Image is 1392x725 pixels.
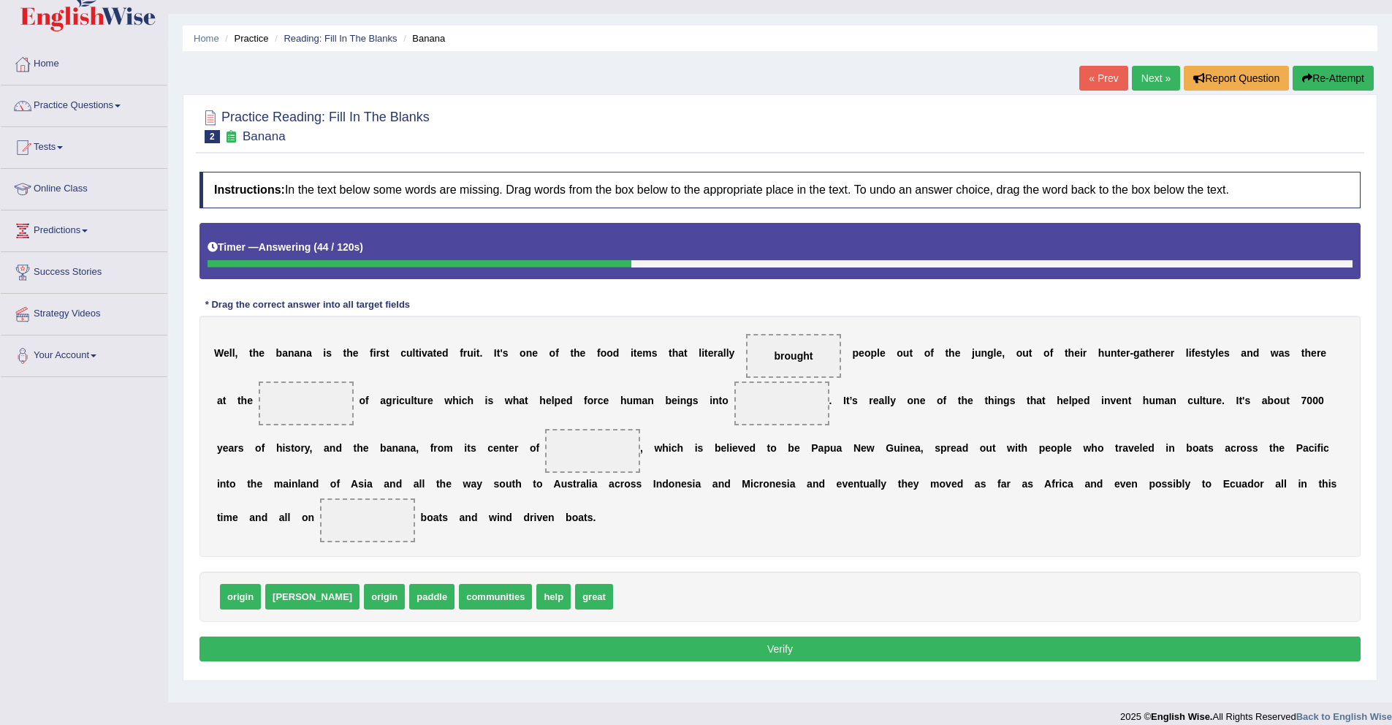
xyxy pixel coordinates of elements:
b: f [370,347,373,359]
b: l [994,347,997,359]
b: e [1195,347,1201,359]
a: Success Stories [1,252,167,289]
b: e [1063,395,1069,406]
b: y [890,395,896,406]
b: t [1042,395,1046,406]
h2: Practice Reading: Fill In The Blanks [199,107,430,143]
b: l [723,347,726,359]
b: l [699,347,701,359]
b: r [376,347,380,359]
b: i [1189,347,1192,359]
b: a [1262,395,1268,406]
b: u [903,347,910,359]
b: d [613,347,620,359]
b: a [519,395,525,406]
b: h [574,347,580,359]
b: t [1128,395,1132,406]
b: e [920,395,926,406]
b: o [1043,347,1050,359]
b: i [994,395,997,406]
b: h [241,395,248,406]
b: . [829,395,832,406]
b: s [693,395,699,406]
b: c [462,395,468,406]
b: h [452,395,459,406]
b: r [1083,347,1087,359]
b: o [601,347,607,359]
b: p [870,347,877,359]
b: e [259,347,265,359]
span: Drop target [545,429,640,473]
b: s [652,347,658,359]
li: Practice [221,31,268,45]
b: f [584,395,587,406]
b: u [417,395,424,406]
b: 0 [1307,395,1312,406]
b: y [217,442,223,454]
b: h [1098,347,1105,359]
b: e [580,347,586,359]
b: v [1110,395,1116,406]
b: c [1187,395,1193,406]
b: t [1145,347,1149,359]
b: i [701,347,704,359]
b: e [1216,395,1222,406]
b: l [412,347,415,359]
b: e [1311,347,1317,359]
b: e [247,395,253,406]
b: s [326,347,332,359]
b: e [546,395,552,406]
a: Next » [1132,66,1180,91]
b: r [1212,395,1216,406]
b: t [846,395,850,406]
b: t [414,395,417,406]
a: Reading: Fill In The Blanks [284,33,397,44]
b: u [626,395,633,406]
b: s [380,347,386,359]
b: n [647,395,654,406]
b: p [853,347,859,359]
b: t [570,347,574,359]
b: o [549,347,556,359]
b: h [988,395,994,406]
b: u [1022,347,1029,359]
b: t [1029,347,1032,359]
b: d [566,395,573,406]
b: f [930,347,934,359]
b: o [864,347,871,359]
b: . [1222,395,1225,406]
b: 0 [1318,395,1324,406]
b: t [1239,395,1242,406]
b: a [879,395,885,406]
b: u [1149,395,1155,406]
b: t [909,347,913,359]
b: s [852,395,858,406]
b: s [1244,395,1250,406]
b: n [526,347,533,359]
b: e [967,395,973,406]
a: Tests [1,127,167,164]
b: e [708,347,714,359]
b: n [913,395,920,406]
b: t [704,347,708,359]
b: g [1003,395,1010,406]
b: e [1320,347,1326,359]
b: 0 [1312,395,1318,406]
b: Answering [259,241,311,253]
b: n [997,395,1004,406]
h5: Timer — [208,242,363,253]
b: . [479,347,482,359]
b: t [719,395,723,406]
b: f [1192,347,1195,359]
b: i [373,347,376,359]
b: l [1069,395,1072,406]
b: ’ [850,395,852,406]
b: w [505,395,513,406]
a: Strategy Videos [1,294,167,330]
b: v [422,347,427,359]
b: h [253,347,259,359]
b: s [1010,395,1016,406]
b: u [1280,395,1287,406]
b: a [642,395,647,406]
b: d [1253,347,1260,359]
